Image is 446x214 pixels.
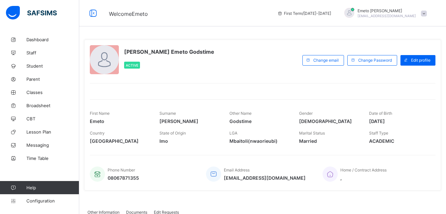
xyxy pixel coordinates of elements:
span: Email Address [224,168,250,172]
span: [GEOGRAPHIC_DATA] [90,138,150,144]
span: Marital Status [299,131,325,136]
span: Imo [159,138,219,144]
span: , [340,175,387,181]
img: safsims [6,6,57,20]
span: Emeto [90,118,150,124]
span: Date of Birth [369,111,392,116]
span: Other Name [229,111,252,116]
span: Welcome Emeto [109,11,148,17]
span: Active [126,63,138,67]
span: Time Table [26,156,79,161]
span: First Name [90,111,110,116]
span: Godstime [229,118,289,124]
span: CBT [26,116,79,121]
span: [EMAIL_ADDRESS][DOMAIN_NAME] [224,175,306,181]
span: LGA [229,131,237,136]
span: Student [26,63,79,69]
span: Mbaitoli(nwaorieubi) [229,138,289,144]
span: Broadsheet [26,103,79,108]
span: State of Origin [159,131,186,136]
span: Married [299,138,359,144]
span: Change Password [358,58,392,63]
span: Dashboard [26,37,79,42]
span: Parent [26,76,79,82]
span: Country [90,131,105,136]
span: Change email [313,58,339,63]
span: Staff [26,50,79,55]
span: Staff Type [369,131,388,136]
span: ACADEMIC [369,138,429,144]
span: [DEMOGRAPHIC_DATA] [299,118,359,124]
span: Lesson Plan [26,129,79,135]
span: Gender [299,111,313,116]
span: [EMAIL_ADDRESS][DOMAIN_NAME] [358,14,416,18]
span: [PERSON_NAME] Emeto Godstime [124,48,214,55]
span: Surname [159,111,176,116]
span: [DATE] [369,118,429,124]
span: Emeto [PERSON_NAME] [358,8,416,13]
span: [PERSON_NAME] [159,118,219,124]
span: 08067871355 [108,175,139,181]
span: Help [26,185,79,190]
span: Edit profile [411,58,430,63]
div: EmetoAusten [338,8,430,19]
span: Home / Contract Address [340,168,387,172]
span: Phone Number [108,168,135,172]
span: Classes [26,90,79,95]
span: Messaging [26,142,79,148]
span: Configuration [26,198,79,203]
span: session/term information [277,11,331,16]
